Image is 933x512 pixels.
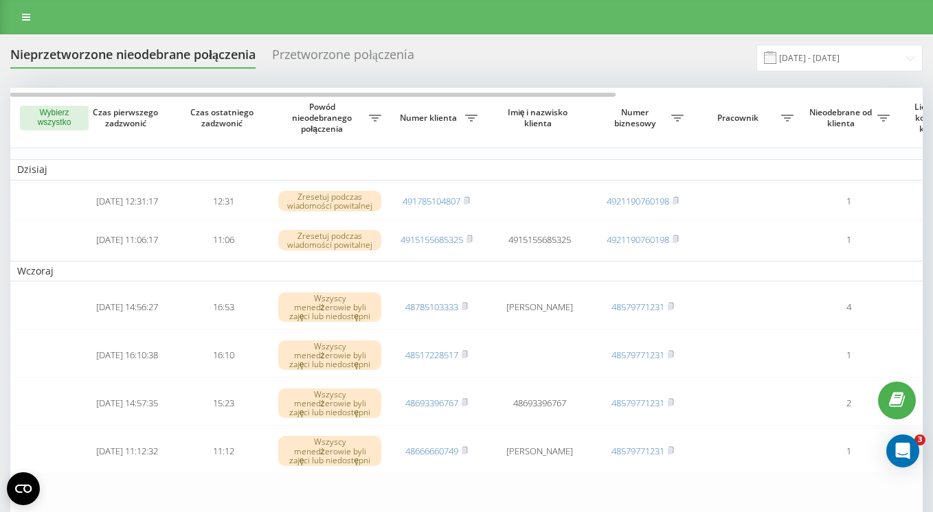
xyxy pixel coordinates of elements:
[914,434,925,445] span: 3
[800,380,897,426] td: 2
[186,107,260,128] span: Czas ostatniego zadzwonić
[90,107,164,128] span: Czas pierwszego zadzwonić
[800,332,897,377] td: 1
[79,284,175,329] td: [DATE] 14:56:27
[175,332,271,377] td: 16:10
[607,195,669,207] a: 4921190760198
[484,380,594,426] td: 48693396767
[20,106,89,130] button: Wybierz wszystko
[800,222,897,258] td: 1
[79,380,175,426] td: [DATE] 14:57:35
[800,284,897,329] td: 4
[278,292,381,323] div: Wszyscy menedżerowie byli zajęci lub niedostępni
[496,107,583,128] span: Imię i nazwisko klienta
[175,428,271,474] td: 11:12
[79,222,175,258] td: [DATE] 11:06:17
[807,107,877,128] span: Nieodebrane od klienta
[278,230,381,251] div: Zresetuj podczas wiadomości powitalnej
[405,301,458,313] a: 48785103333
[697,113,781,124] span: Pracownik
[601,107,671,128] span: Numer biznesowy
[607,233,669,246] a: 4921190760198
[175,380,271,426] td: 15:23
[395,113,465,124] span: Numer klienta
[886,434,919,467] div: Open Intercom Messenger
[611,301,664,313] a: 48579771231
[7,472,40,505] button: Open CMP widget
[611,397,664,409] a: 48579771231
[484,428,594,474] td: [PERSON_NAME]
[272,47,414,69] div: Przetworzone połączenia
[79,183,175,220] td: [DATE] 12:31:17
[278,191,381,211] div: Zresetuj podczas wiadomości powitalnej
[405,445,458,457] a: 48666660749
[405,349,458,361] a: 48517228517
[175,183,271,220] td: 12:31
[403,195,460,207] a: 491785104807
[484,222,594,258] td: 4915155685325
[10,47,256,69] div: Nieprzetworzone nieodebrane połączenia
[175,284,271,329] td: 16:53
[79,428,175,474] td: [DATE] 11:12:32
[278,102,369,134] span: Powód nieodebranego połączenia
[278,436,381,466] div: Wszyscy menedżerowie byli zajęci lub niedostępni
[278,340,381,371] div: Wszyscy menedżerowie byli zajęci lub niedostępni
[611,349,664,361] a: 48579771231
[484,284,594,329] td: [PERSON_NAME]
[800,183,897,220] td: 1
[401,233,463,246] a: 4915155685325
[278,388,381,419] div: Wszyscy menedżerowie byli zajęci lub niedostępni
[175,222,271,258] td: 11:06
[800,428,897,474] td: 1
[405,397,458,409] a: 48693396767
[611,445,664,457] a: 48579771231
[79,332,175,377] td: [DATE] 16:10:38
